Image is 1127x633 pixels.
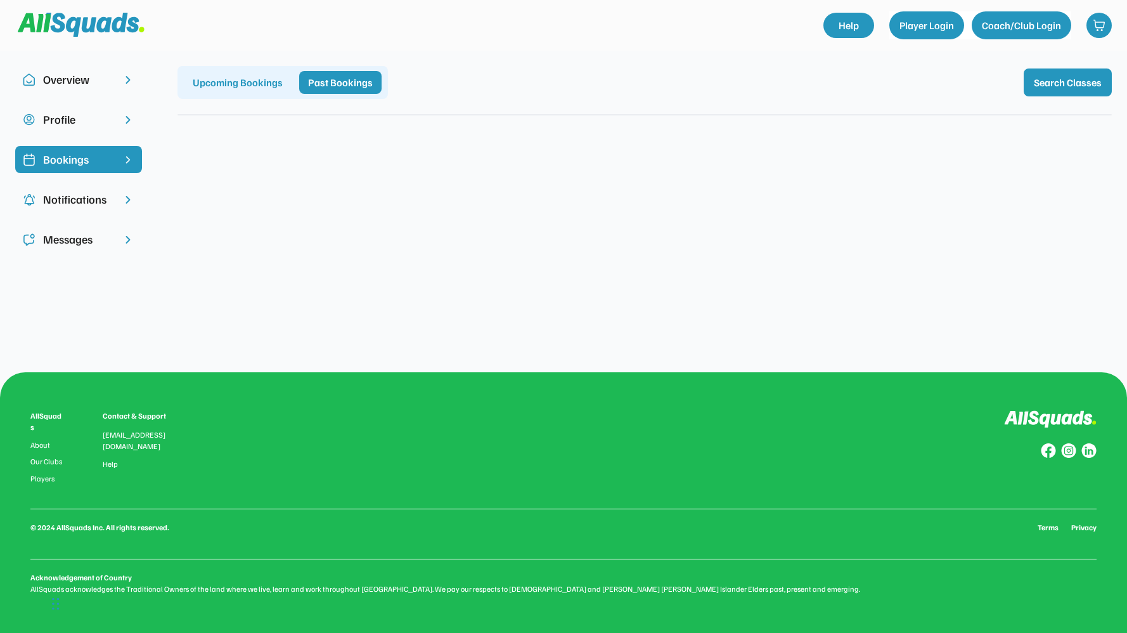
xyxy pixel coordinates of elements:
a: Players [30,474,65,483]
div: © 2024 AllSquads Inc. All rights reserved. [30,522,169,533]
img: Squad%20Logo.svg [18,13,145,37]
button: Search Classes [1024,69,1112,96]
img: chevron-right.svg [122,114,134,126]
button: Player Login [889,11,964,39]
img: Group%20copy%206.svg [1081,443,1097,459]
div: Bookings [43,151,114,168]
div: Upcoming Bookings [184,71,292,94]
div: AllSquads acknowledges the Traditional Owners of the land where we live, learn and work throughou... [30,584,1097,595]
img: Icon%20copy%2010.svg [23,74,35,86]
img: shopping-cart-01%20%281%29.svg [1093,19,1105,32]
img: Icon%20copy%204.svg [23,193,35,206]
img: Logo%20inverted.svg [1004,410,1097,429]
img: Icon%20%2819%29.svg [23,153,35,166]
a: About [30,441,65,450]
img: Group%20copy%207.svg [1061,443,1076,459]
div: Overview [43,71,114,88]
div: Contact & Support [103,410,181,422]
a: Terms [1038,522,1059,533]
img: user-circle.svg [23,114,35,126]
div: Messages [43,231,114,248]
div: [EMAIL_ADDRESS][DOMAIN_NAME] [103,429,181,452]
a: Privacy [1071,522,1097,533]
div: Notifications [43,191,114,208]
img: chevron-right.svg [122,233,134,246]
img: chevron-right.svg [122,193,134,206]
img: Group%20copy%208.svg [1041,443,1056,459]
a: Help [103,460,118,469]
a: Help [823,13,874,38]
div: Profile [43,111,114,128]
div: Past Bookings [299,71,382,94]
div: Acknowledgement of Country [30,572,132,584]
img: chevron-right.svg [122,74,134,86]
img: chevron-right%20copy%203.svg [122,153,134,166]
div: AllSquads [30,410,65,433]
a: Our Clubs [30,457,65,466]
button: Coach/Club Login [972,11,1071,39]
img: Icon%20copy%205.svg [23,233,35,246]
